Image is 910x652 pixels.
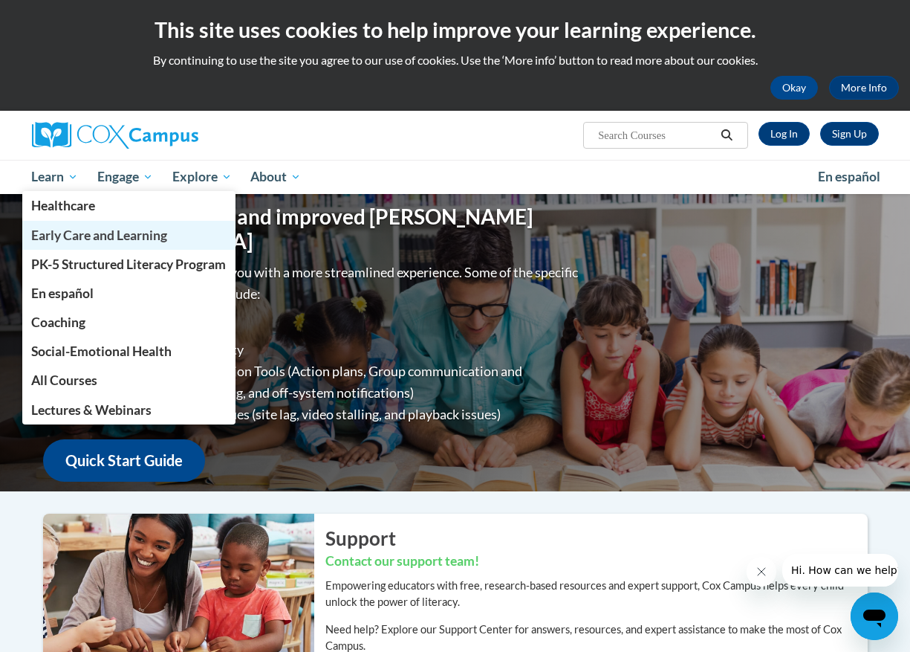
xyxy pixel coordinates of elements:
[21,160,890,194] div: Main menu
[22,396,236,425] a: Lectures & Webinars
[22,160,88,194] a: Learn
[22,250,236,279] a: PK-5 Structured Literacy Program
[325,525,868,552] h2: Support
[31,402,152,418] span: Lectures & Webinars
[22,337,236,366] a: Social-Emotional Health
[851,593,898,640] iframe: Button to launch messaging window
[172,168,232,186] span: Explore
[163,160,241,194] a: Explore
[31,285,94,301] span: En español
[241,160,311,194] a: About
[325,552,868,571] h3: Contact our support team!
[11,15,899,45] h2: This site uses cookies to help improve your learning experience.
[820,122,879,146] a: Register
[22,221,236,250] a: Early Care and Learning
[32,122,198,149] img: Cox Campus
[325,578,868,610] p: Empowering educators with free, research-based resources and expert support, Cox Campus helps eve...
[9,10,120,22] span: Hi. How can we help?
[73,404,582,425] li: Diminished progression issues (site lag, video stalling, and playback issues)
[770,76,818,100] button: Okay
[73,339,582,361] li: Greater Device Compatibility
[31,256,226,272] span: PK-5 Structured Literacy Program
[73,361,582,404] li: Enhanced Group Collaboration Tools (Action plans, Group communication and collaboration tools, re...
[31,372,97,388] span: All Courses
[747,557,776,587] iframe: Close message
[31,343,172,359] span: Social-Emotional Health
[31,198,95,213] span: Healthcare
[11,52,899,68] p: By continuing to use the site you agree to our use of cookies. Use the ‘More info’ button to read...
[829,76,899,100] a: More Info
[782,554,898,587] iframe: Message from company
[22,308,236,337] a: Coaching
[808,161,890,193] a: En español
[31,314,85,330] span: Coaching
[43,262,582,305] p: Overall, we are proud to provide you with a more streamlined experience. Some of the specific cha...
[758,122,810,146] a: Log In
[818,169,880,184] span: En español
[43,204,582,254] h1: Welcome to the new and improved [PERSON_NAME][GEOGRAPHIC_DATA]
[31,227,167,243] span: Early Care and Learning
[43,439,205,482] a: Quick Start Guide
[73,317,582,339] li: Improved Site Navigation
[31,168,78,186] span: Learn
[88,160,163,194] a: Engage
[250,168,301,186] span: About
[22,279,236,308] a: En español
[22,366,236,395] a: All Courses
[715,126,738,144] button: Search
[97,168,153,186] span: Engage
[32,122,299,149] a: Cox Campus
[22,191,236,220] a: Healthcare
[597,126,715,144] input: Search Courses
